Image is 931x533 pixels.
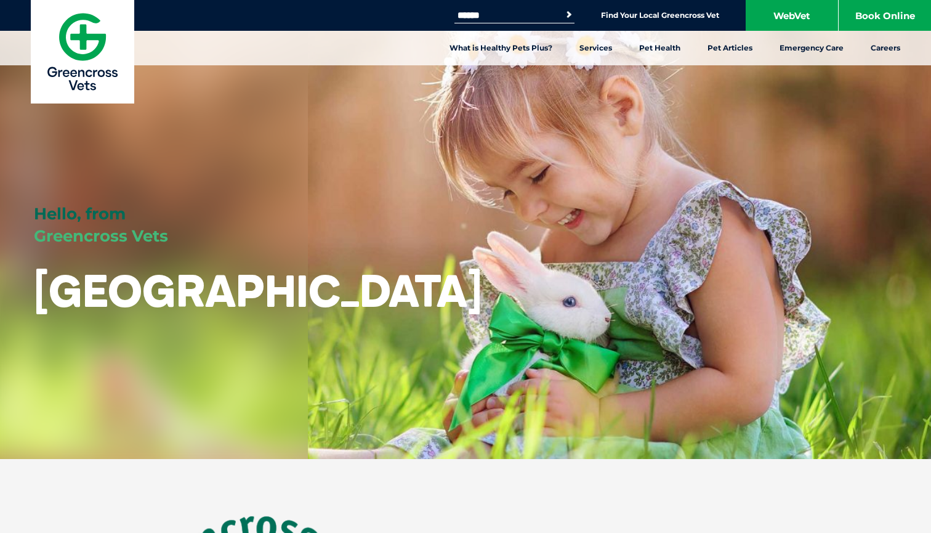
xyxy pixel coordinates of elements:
a: Services [566,31,626,65]
a: Emergency Care [766,31,857,65]
a: Pet Articles [694,31,766,65]
h1: [GEOGRAPHIC_DATA] [34,266,482,315]
span: Hello, from [34,204,126,224]
button: Search [563,9,575,21]
a: Find Your Local Greencross Vet [601,10,719,20]
a: Careers [857,31,914,65]
a: Pet Health [626,31,694,65]
span: Greencross Vets [34,226,168,246]
a: What is Healthy Pets Plus? [436,31,566,65]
